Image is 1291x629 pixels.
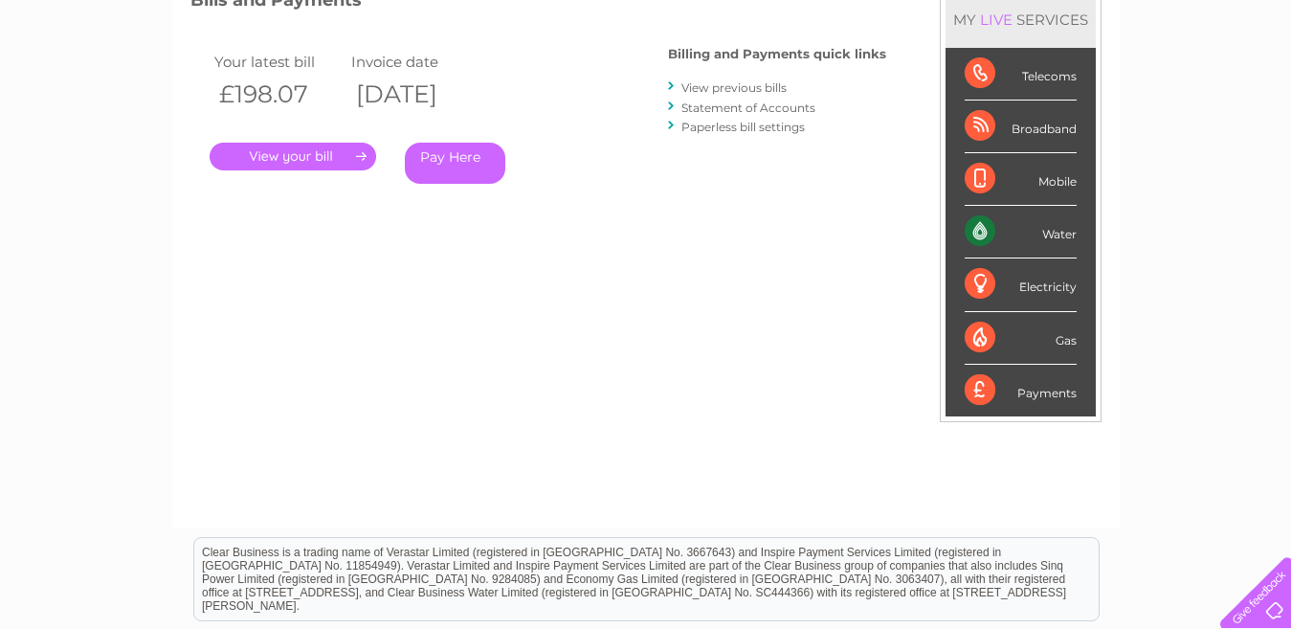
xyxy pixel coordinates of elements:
[45,50,143,108] img: logo.png
[346,75,484,114] th: [DATE]
[210,49,347,75] td: Your latest bill
[346,49,484,75] td: Invoice date
[965,153,1077,206] div: Mobile
[1228,81,1273,96] a: Log out
[1164,81,1211,96] a: Contact
[976,11,1016,29] div: LIVE
[965,206,1077,258] div: Water
[1002,81,1044,96] a: Energy
[668,47,886,61] h4: Billing and Payments quick links
[681,80,787,95] a: View previous bills
[194,11,1099,93] div: Clear Business is a trading name of Verastar Limited (registered in [GEOGRAPHIC_DATA] No. 3667643...
[965,258,1077,311] div: Electricity
[954,81,991,96] a: Water
[405,143,505,184] a: Pay Here
[965,48,1077,101] div: Telecoms
[965,365,1077,416] div: Payments
[681,101,815,115] a: Statement of Accounts
[1056,81,1113,96] a: Telecoms
[1124,81,1152,96] a: Blog
[965,101,1077,153] div: Broadband
[930,10,1062,34] a: 0333 014 3131
[681,120,805,134] a: Paperless bill settings
[965,312,1077,365] div: Gas
[210,75,347,114] th: £198.07
[210,143,376,170] a: .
